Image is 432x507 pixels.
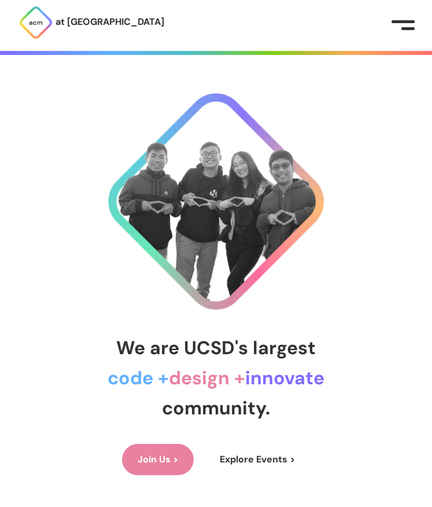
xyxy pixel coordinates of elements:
span: design + [169,366,245,390]
a: Join Us > [122,444,194,475]
span: community. [162,396,270,420]
a: Explore Events > [204,444,311,475]
img: ACM Logo [19,5,53,40]
span: innovate [245,366,324,390]
img: Cool Logo [108,93,324,310]
a: at [GEOGRAPHIC_DATA] [19,5,164,40]
span: We are UCSD's largest [116,336,316,360]
p: at [GEOGRAPHIC_DATA] [56,14,164,30]
span: code + [108,366,169,390]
